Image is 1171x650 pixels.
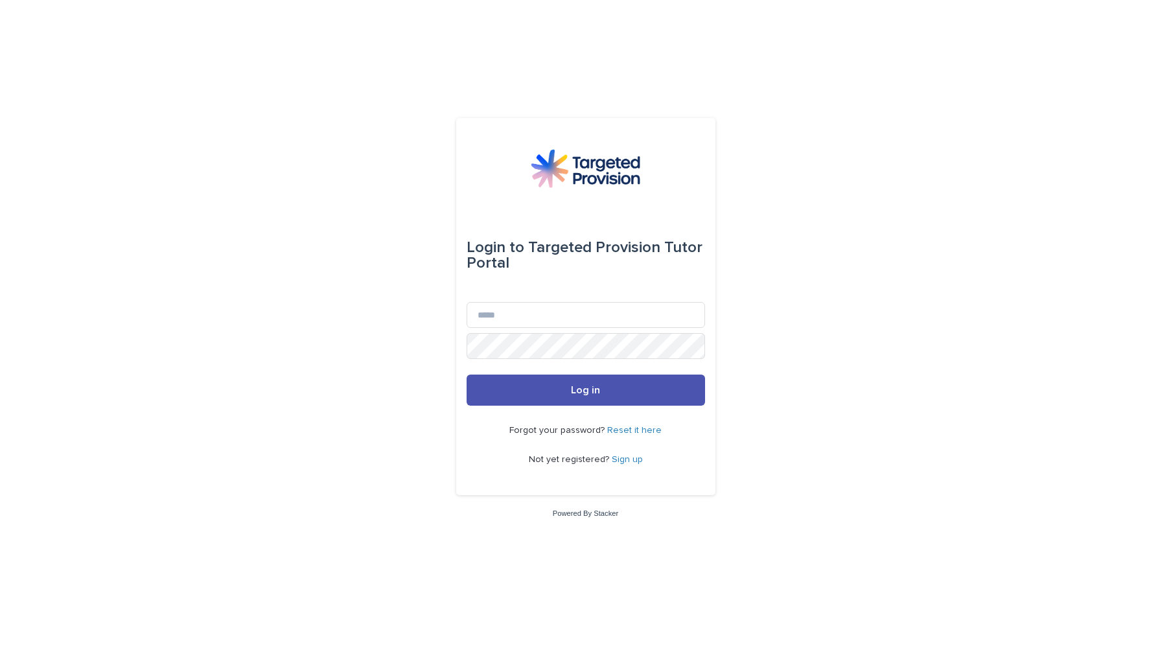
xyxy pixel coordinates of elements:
a: Reset it here [607,426,662,435]
span: Forgot your password? [509,426,607,435]
span: Log in [571,385,600,395]
button: Log in [467,375,705,406]
a: Sign up [612,455,643,464]
img: M5nRWzHhSzIhMunXDL62 [531,149,640,188]
div: Targeted Provision Tutor Portal [467,229,705,281]
span: Login to [467,240,524,255]
span: Not yet registered? [529,455,612,464]
a: Powered By Stacker [553,509,618,517]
